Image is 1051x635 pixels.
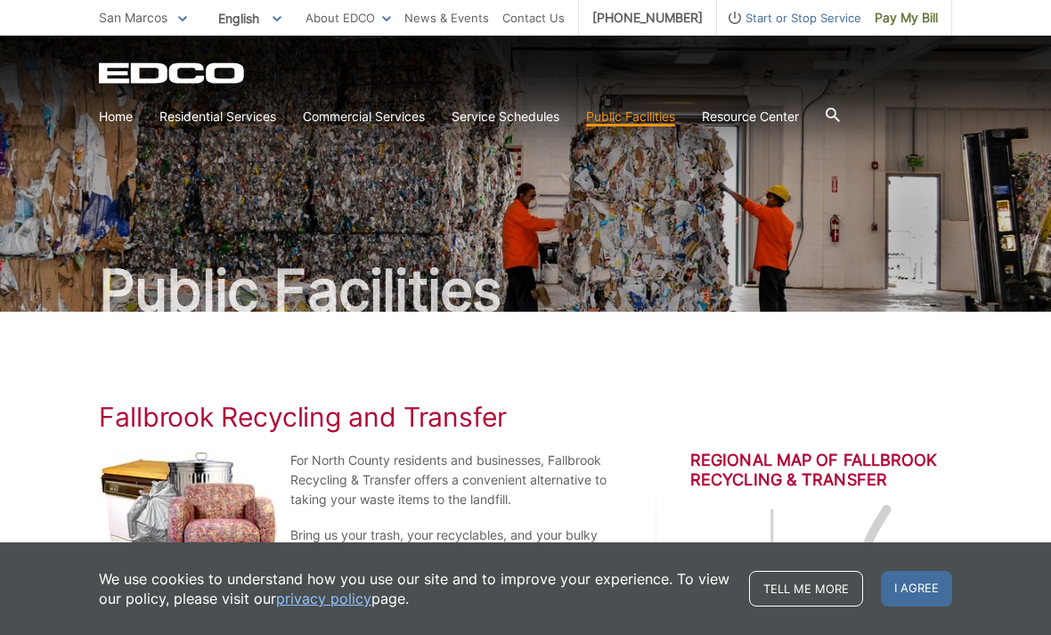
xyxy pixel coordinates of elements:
p: For North County residents and businesses, Fallbrook Recycling & Transfer offers a convenient alt... [99,451,623,509]
a: Contact Us [502,8,565,28]
a: Resource Center [702,107,799,126]
a: Home [99,107,133,126]
p: We use cookies to understand how you use our site and to improve your experience. To view our pol... [99,569,731,608]
span: English [205,4,295,33]
a: Public Facilities [586,107,675,126]
span: San Marcos [99,10,167,25]
a: Residential Services [159,107,276,126]
p: Bring us your trash, your recyclables, and your bulky items (sorry, no toxics). [99,525,623,565]
a: About EDCO [306,8,391,28]
h2: Regional Map of Fallbrook Recycling & Transfer [690,451,952,490]
a: Commercial Services [303,107,425,126]
h2: Public Facilities [99,262,952,319]
span: I agree [881,571,952,607]
a: Tell me more [749,571,863,607]
h1: Fallbrook Recycling and Transfer [99,401,952,433]
a: privacy policy [276,589,371,608]
a: EDCD logo. Return to the homepage. [99,62,247,84]
img: Bulky Trash [99,451,277,575]
a: News & Events [404,8,489,28]
span: Pay My Bill [875,8,938,28]
a: Service Schedules [452,107,559,126]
